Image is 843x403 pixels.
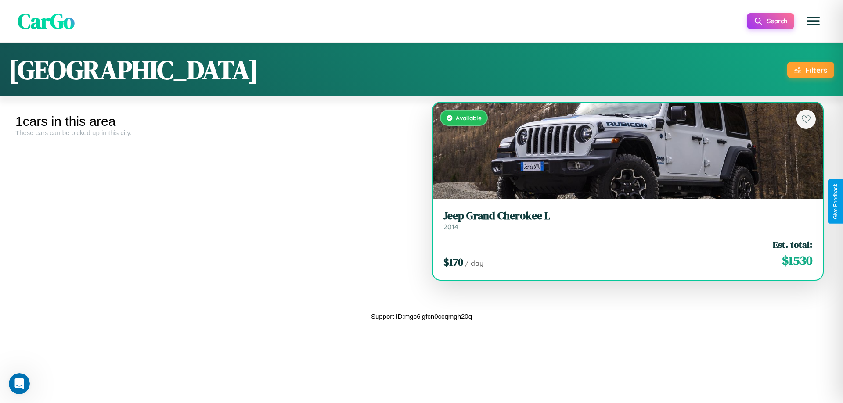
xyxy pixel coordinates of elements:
span: $ 170 [443,255,463,269]
p: Support ID: mgc6lgfcn0ccqmgh20q [371,310,472,322]
span: Est. total: [773,238,812,251]
span: 2014 [443,222,458,231]
div: These cars can be picked up in this city. [15,129,415,136]
div: Filters [805,65,827,75]
span: Search [767,17,787,25]
h3: Jeep Grand Cherokee L [443,210,812,222]
button: Filters [787,62,834,78]
span: $ 1530 [782,252,812,269]
span: CarGo [18,7,75,36]
iframe: Intercom live chat [9,373,30,394]
div: Give Feedback [832,184,839,219]
div: 1 cars in this area [15,114,415,129]
button: Search [747,13,794,29]
span: Available [456,114,482,121]
span: / day [465,259,483,267]
h1: [GEOGRAPHIC_DATA] [9,52,258,88]
a: Jeep Grand Cherokee L2014 [443,210,812,231]
button: Open menu [801,9,825,33]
